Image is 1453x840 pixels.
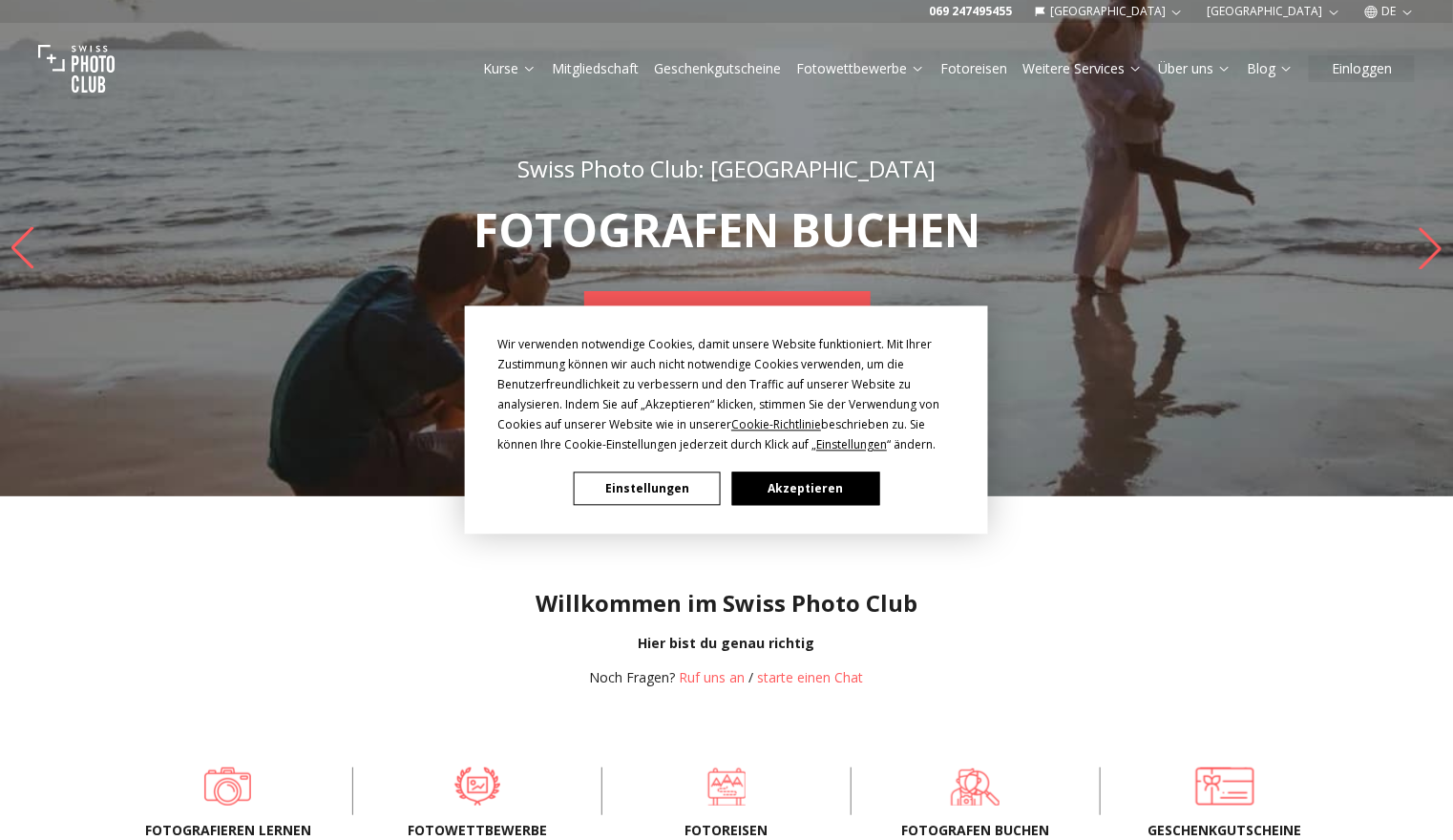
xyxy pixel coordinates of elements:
[816,437,887,453] span: Einstellungen
[574,472,721,506] button: Einstellungen
[465,306,988,535] div: Cookie Consent Prompt
[497,335,956,455] div: Wir verwenden notwendige Cookies, damit unsere Website funktioniert. Mit Ihrer Zustimmung können ...
[731,417,821,433] span: Cookie-Richtlinie
[732,472,879,506] button: Akzeptieren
